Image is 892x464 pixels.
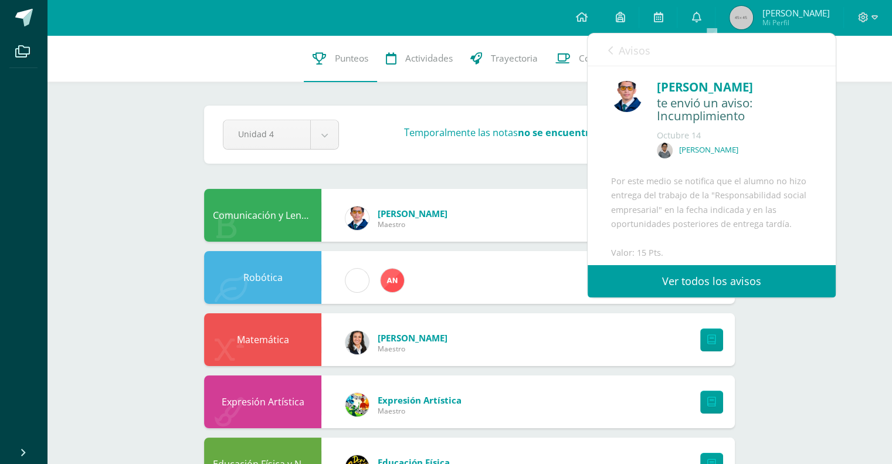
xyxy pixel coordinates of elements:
a: Contactos [547,35,629,82]
span: Trayectoria [491,52,538,65]
a: Ver todos los avisos [588,265,836,297]
a: Actividades [377,35,462,82]
div: Por este medio se notifica que el alumno no hizo entrega del trabajo de la "Responsabilidad socia... [611,174,812,347]
h3: Temporalmente las notas . [404,126,660,139]
img: 159e24a6ecedfdf8f489544946a573f0.png [345,393,369,416]
img: 3711bb8b4974bea7549796f096b8b34e.png [657,143,673,158]
span: Mi Perfil [762,18,829,28]
span: Maestro [378,406,462,416]
span: [PERSON_NAME] [762,7,829,19]
span: Actividades [405,52,453,65]
div: Comunicación y Lenguaje L.1 [204,189,321,242]
span: [PERSON_NAME] [378,208,447,219]
a: Punteos [304,35,377,82]
div: Expresión Artística [204,375,321,428]
span: Contactos [579,52,620,65]
p: [PERSON_NAME] [679,145,738,155]
img: 35a1f8cfe552b0525d1a6bbd90ff6c8c.png [381,269,404,292]
span: Punteos [335,52,368,65]
div: te envió un aviso: Incumplimiento [657,96,812,124]
span: Maestro [378,344,447,354]
img: b15e54589cdbd448c33dd63f135c9987.png [345,331,369,354]
span: Avisos [619,43,650,57]
span: Maestro [378,219,447,229]
img: 45x45 [730,6,753,29]
div: Robótica [204,251,321,304]
div: Octubre 14 [657,130,812,141]
a: Trayectoria [462,35,547,82]
strong: no se encuentran disponibles [518,126,658,139]
span: Expresión Artística [378,394,462,406]
span: [PERSON_NAME] [378,332,447,344]
div: [PERSON_NAME] [657,78,812,96]
span: Unidad 4 [238,120,296,148]
img: 059ccfba660c78d33e1d6e9d5a6a4bb6.png [345,206,369,230]
img: cae4b36d6049cd6b8500bd0f72497672.png [345,269,369,292]
a: Unidad 4 [223,120,338,149]
img: 059ccfba660c78d33e1d6e9d5a6a4bb6.png [611,81,642,112]
div: Matemática [204,313,321,366]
